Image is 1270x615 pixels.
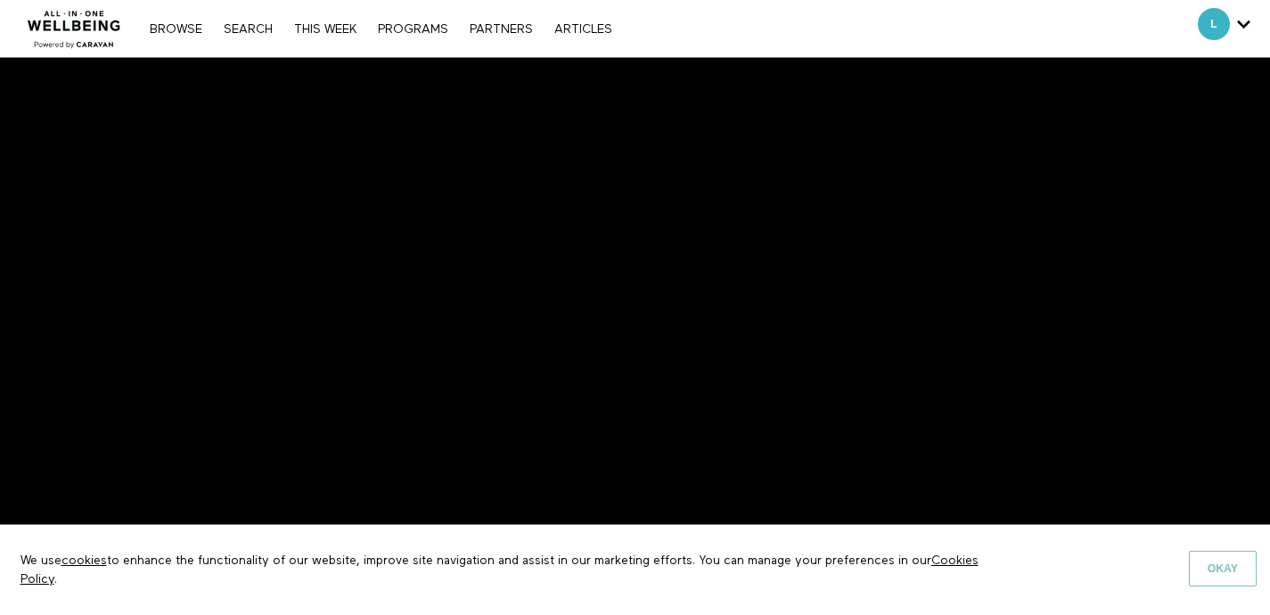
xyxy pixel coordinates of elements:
[61,554,107,567] a: cookies
[1189,551,1257,586] button: Okay
[20,554,979,585] a: Cookies Policy
[545,23,621,36] a: ARTICLES
[215,23,282,36] a: Search
[7,538,996,602] p: We use to enhance the functionality of our website, improve site navigation and assist in our mar...
[141,20,620,37] nav: Primary
[285,23,365,36] a: THIS WEEK
[141,23,211,36] a: Browse
[461,23,542,36] a: PARTNERS
[369,23,457,36] a: PROGRAMS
